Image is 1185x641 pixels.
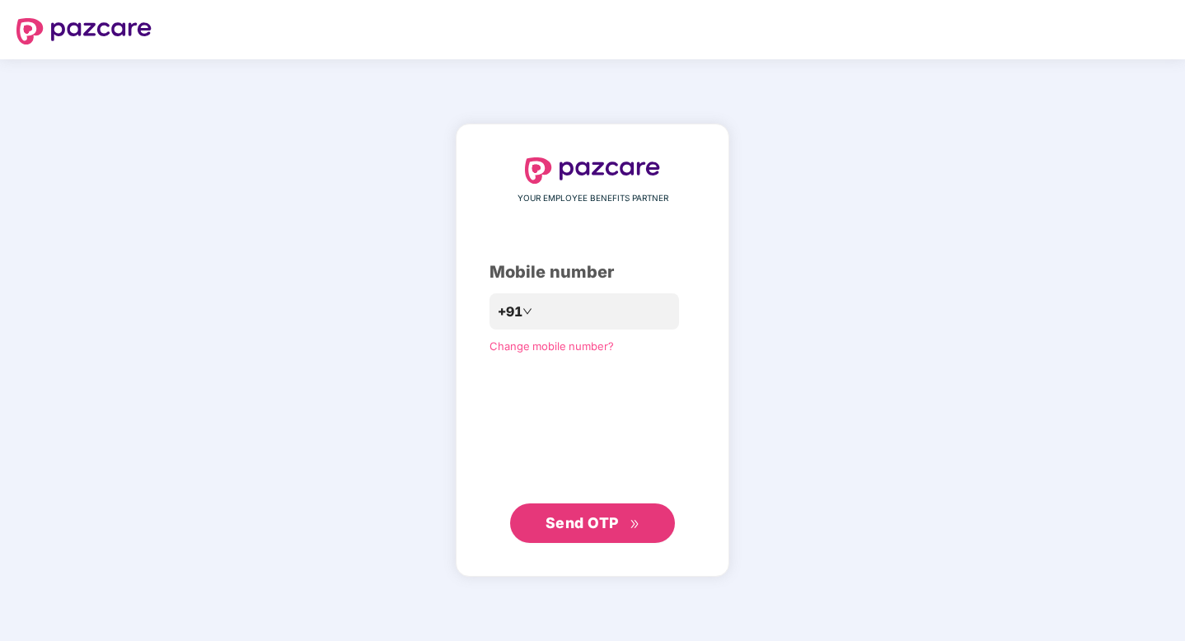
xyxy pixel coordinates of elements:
[489,339,614,353] a: Change mobile number?
[630,519,640,530] span: double-right
[489,260,696,285] div: Mobile number
[498,302,522,322] span: +91
[522,306,532,316] span: down
[518,192,668,205] span: YOUR EMPLOYEE BENEFITS PARTNER
[525,157,660,184] img: logo
[546,514,619,531] span: Send OTP
[16,18,152,44] img: logo
[510,503,675,543] button: Send OTPdouble-right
